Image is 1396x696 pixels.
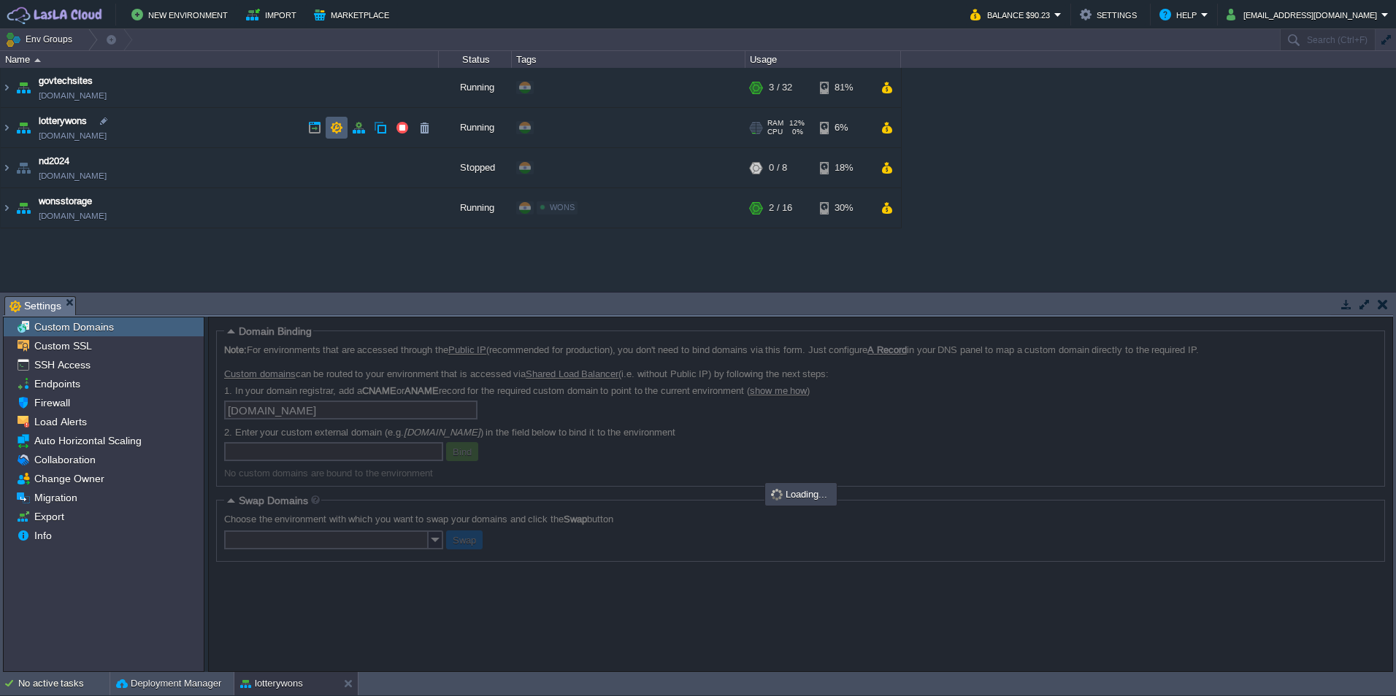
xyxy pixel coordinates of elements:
[1,51,438,68] div: Name
[31,529,54,542] a: Info
[31,377,83,390] a: Endpoints
[39,209,107,223] a: [DOMAIN_NAME]
[1080,6,1141,23] button: Settings
[31,453,98,466] a: Collaboration
[39,169,107,183] a: [DOMAIN_NAME]
[439,148,512,187] div: Stopped
[513,51,745,68] div: Tags
[1,108,12,147] img: AMDAwAAAACH5BAEAAAAALAAAAAABAAEAAAICRAEAOw==
[5,29,77,50] button: Env Groups
[13,108,34,147] img: AMDAwAAAACH5BAEAAAAALAAAAAABAAEAAAICRAEAOw==
[31,358,93,371] a: SSH Access
[116,676,221,691] button: Deployment Manager
[820,108,867,147] div: 6%
[13,188,34,228] img: AMDAwAAAACH5BAEAAAAALAAAAAABAAEAAAICRAEAOw==
[240,676,303,691] button: lotterywons
[767,128,783,136] span: CPU
[1227,6,1381,23] button: [EMAIL_ADDRESS][DOMAIN_NAME]
[31,396,72,409] a: Firewall
[39,74,93,88] a: govtechsites
[9,297,61,315] span: Settings
[39,194,92,209] a: wonsstorage
[970,6,1054,23] button: Balance $90.23
[769,188,792,228] div: 2 / 16
[439,68,512,107] div: Running
[18,672,110,695] div: No active tasks
[439,188,512,228] div: Running
[767,484,835,504] div: Loading...
[31,472,107,485] a: Change Owner
[39,88,107,103] a: [DOMAIN_NAME]
[789,119,805,128] span: 12%
[769,68,792,107] div: 3 / 32
[131,6,232,23] button: New Environment
[820,68,867,107] div: 81%
[31,510,66,523] a: Export
[820,148,867,187] div: 18%
[767,119,783,128] span: RAM
[34,58,41,62] img: AMDAwAAAACH5BAEAAAAALAAAAAABAAEAAAICRAEAOw==
[1159,6,1201,23] button: Help
[746,51,900,68] div: Usage
[1,188,12,228] img: AMDAwAAAACH5BAEAAAAALAAAAAABAAEAAAICRAEAOw==
[31,339,94,352] a: Custom SSL
[1,148,12,187] img: AMDAwAAAACH5BAEAAAAALAAAAAABAAEAAAICRAEAOw==
[31,491,80,504] a: Migration
[31,320,116,333] a: Custom Domains
[246,6,301,23] button: Import
[1,68,12,107] img: AMDAwAAAACH5BAEAAAAALAAAAAABAAEAAAICRAEAOw==
[820,188,867,228] div: 30%
[39,114,87,128] a: lotterywons
[5,6,104,24] img: LasLA Cloud
[13,148,34,187] img: AMDAwAAAACH5BAEAAAAALAAAAAABAAEAAAICRAEAOw==
[769,148,787,187] div: 0 / 8
[39,128,107,143] a: [DOMAIN_NAME]
[439,108,512,147] div: Running
[314,6,394,23] button: Marketplace
[13,68,34,107] img: AMDAwAAAACH5BAEAAAAALAAAAAABAAEAAAICRAEAOw==
[31,434,144,447] a: Auto Horizontal Scaling
[31,415,89,428] a: Load Alerts
[550,203,575,212] span: WONS
[440,51,511,68] div: Status
[789,128,803,136] span: 0%
[39,154,69,169] a: nd2024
